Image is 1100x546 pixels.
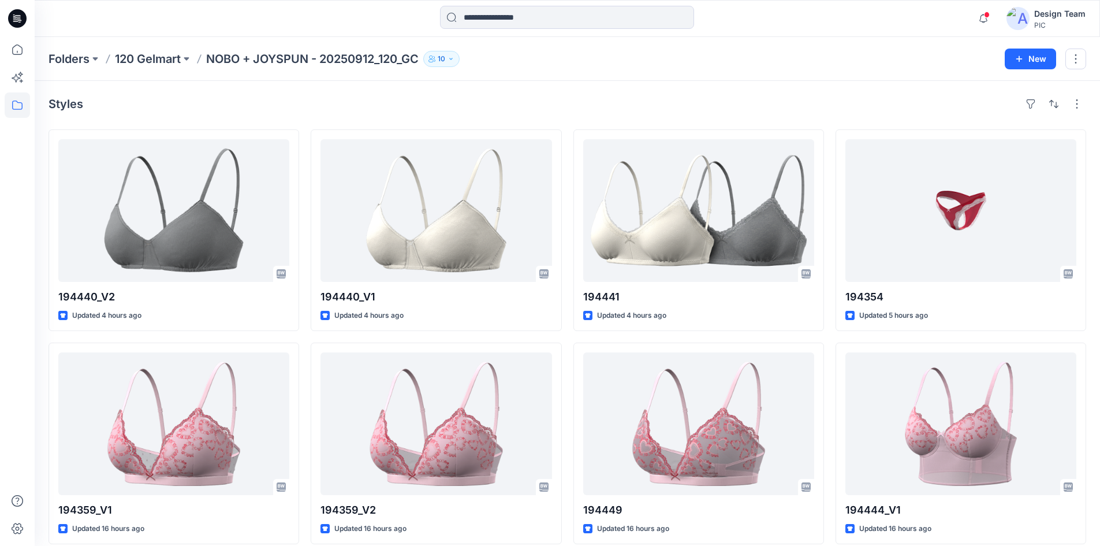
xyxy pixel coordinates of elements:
p: 194441 [583,289,814,305]
a: 194444_V1 [845,352,1076,495]
p: Updated 5 hours ago [859,310,928,322]
p: NOBO + JOYSPUN - 20250912_120_GC [206,51,419,67]
p: 194440_V1 [320,289,551,305]
p: 194359_V1 [58,502,289,518]
div: Design Team [1034,7,1086,21]
a: 194359_V1 [58,352,289,495]
p: 10 [438,53,445,65]
p: 194440_V2 [58,289,289,305]
button: New [1005,49,1056,69]
p: 194449 [583,502,814,518]
a: 194449 [583,352,814,495]
p: 194354 [845,289,1076,305]
p: 194359_V2 [320,502,551,518]
h4: Styles [49,97,83,111]
button: 10 [423,51,460,67]
p: 194444_V1 [845,502,1076,518]
a: 120 Gelmart [115,51,181,67]
p: Updated 4 hours ago [597,310,666,322]
a: 194359_V2 [320,352,551,495]
a: Folders [49,51,90,67]
a: 194354 [845,139,1076,282]
img: avatar [1006,7,1030,30]
p: Updated 16 hours ago [72,523,144,535]
p: Updated 16 hours ago [859,523,931,535]
p: Updated 16 hours ago [334,523,407,535]
a: 194441 [583,139,814,282]
p: Updated 4 hours ago [72,310,141,322]
p: Updated 16 hours ago [597,523,669,535]
div: PIC [1034,21,1086,29]
p: Updated 4 hours ago [334,310,404,322]
a: 194440_V1 [320,139,551,282]
a: 194440_V2 [58,139,289,282]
